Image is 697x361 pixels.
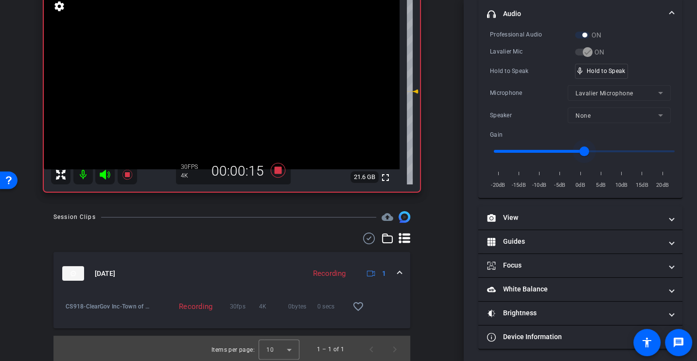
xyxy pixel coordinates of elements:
span: -15dB [510,180,527,190]
mat-panel-title: Guides [487,236,662,247]
mat-expansion-panel-header: View [478,206,682,230]
mat-icon: 0 dB [407,86,418,97]
span: 0bytes [288,302,317,311]
mat-panel-title: White Balance [487,284,662,294]
span: 5dB [592,180,609,190]
label: ON [590,30,602,40]
span: Destinations for your clips [382,211,393,223]
div: Speaker [490,110,568,120]
mat-expansion-panel-header: White Balance [478,278,682,301]
mat-panel-title: Device Information [487,332,662,342]
div: 4K [181,172,205,180]
mat-panel-title: Audio [487,9,662,19]
span: -5dB [552,180,568,190]
mat-expansion-panel-header: thumb-nail[DATE]Recording1 [53,252,410,295]
div: 00:00:15 [205,163,270,180]
div: Gain [490,130,575,140]
mat-expansion-panel-header: Device Information [478,325,682,349]
mat-icon: settings [52,0,66,12]
div: Recording [150,302,217,311]
mat-panel-title: View [487,213,662,223]
div: Audio [478,30,682,198]
span: 15dB [634,180,650,190]
span: FPS [188,163,198,170]
span: 0dB [572,180,589,190]
mat-panel-title: Brightness [487,308,662,318]
span: 30fps [230,302,259,311]
mat-icon: favorite_border [352,301,364,312]
div: 30 [181,163,205,171]
span: 1 [382,269,386,279]
mat-icon: fullscreen [380,172,391,183]
mat-icon: message [673,337,684,348]
mat-expansion-panel-header: Focus [478,254,682,277]
div: Items per page: [211,345,255,355]
span: mic_none [575,67,584,75]
span: 21.6 GB [350,171,379,183]
div: Lavalier Mic [490,47,575,56]
span: 4K [259,302,288,311]
label: ON [592,47,605,57]
div: thumb-nail[DATE]Recording1 [53,295,410,328]
span: -10dB [531,180,548,190]
img: thumb-nail [62,266,84,281]
span: [DATE] [95,269,115,279]
mat-panel-title: Focus [487,260,662,271]
span: 10dB [613,180,630,190]
span: 0 secs [317,302,347,311]
button: Previous page [360,338,383,361]
mat-icon: cloud_upload [382,211,393,223]
mat-expansion-panel-header: Guides [478,230,682,253]
span: Hold to Speak [587,68,625,74]
div: Professional Audio [490,30,575,39]
mat-icon: accessibility [641,337,653,348]
div: 1 – 1 of 1 [317,344,344,354]
span: CS918-ClearGov Inc-Town of Kill Devil Hills-[PERSON_NAME]-2025-08-28-10-13-51-072-0 [66,302,150,311]
div: Hold to Speak [490,66,575,76]
div: Microphone [490,88,568,98]
img: Session clips [399,211,410,223]
span: 20dB [654,180,671,190]
button: Next page [383,338,406,361]
span: -20dB [490,180,506,190]
div: Recording [308,268,350,279]
mat-expansion-panel-header: Brightness [478,302,682,325]
div: Session Clips [53,212,96,222]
